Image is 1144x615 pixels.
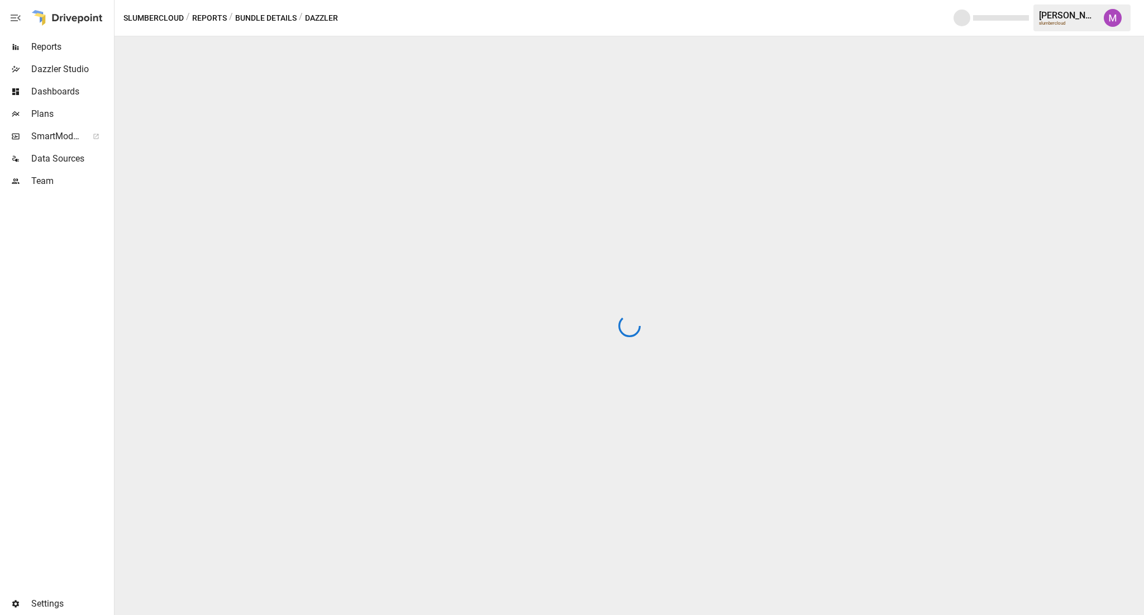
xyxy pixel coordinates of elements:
[1039,21,1097,26] div: slumbercloud
[31,107,112,121] span: Plans
[229,11,233,25] div: /
[1104,9,1122,27] img: Umer Muhammed
[299,11,303,25] div: /
[235,11,297,25] button: Bundle Details
[123,11,184,25] button: slumbercloud
[31,597,112,611] span: Settings
[31,85,112,98] span: Dashboards
[31,174,112,188] span: Team
[186,11,190,25] div: /
[31,63,112,76] span: Dazzler Studio
[80,128,88,142] span: ™
[31,130,80,143] span: SmartModel
[31,40,112,54] span: Reports
[31,152,112,165] span: Data Sources
[192,11,227,25] button: Reports
[1097,2,1128,34] button: Umer Muhammed
[1039,10,1097,21] div: [PERSON_NAME]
